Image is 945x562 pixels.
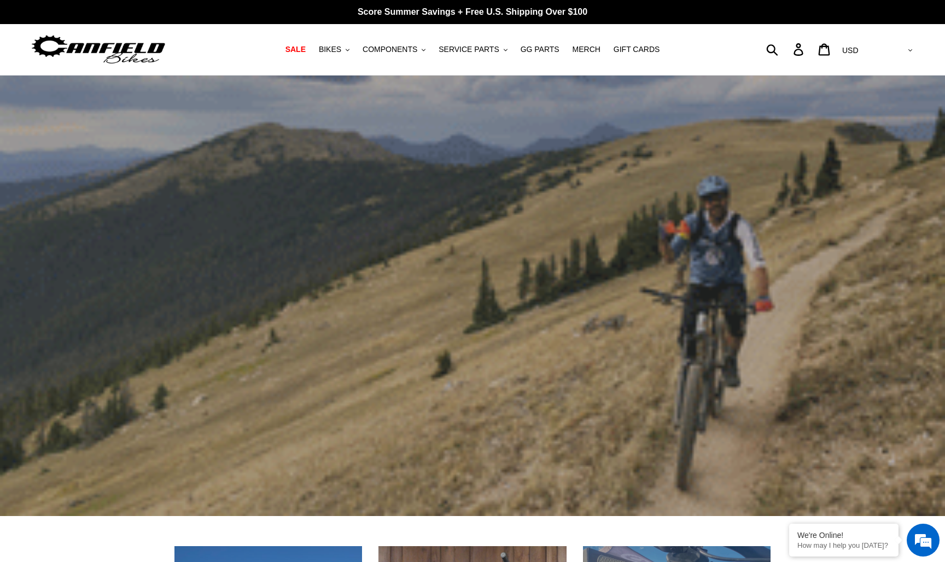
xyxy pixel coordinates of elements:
[608,42,666,57] a: GIFT CARDS
[319,45,341,54] span: BIKES
[515,42,565,57] a: GG PARTS
[357,42,431,57] button: COMPONENTS
[363,45,417,54] span: COMPONENTS
[573,45,600,54] span: MERCH
[313,42,355,57] button: BIKES
[280,42,311,57] a: SALE
[439,45,499,54] span: SERVICE PARTS
[772,37,800,61] input: Search
[433,42,512,57] button: SERVICE PARTS
[285,45,306,54] span: SALE
[30,32,167,67] img: Canfield Bikes
[797,541,890,549] p: How may I help you today?
[614,45,660,54] span: GIFT CARDS
[521,45,559,54] span: GG PARTS
[567,42,606,57] a: MERCH
[797,531,890,540] div: We're Online!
